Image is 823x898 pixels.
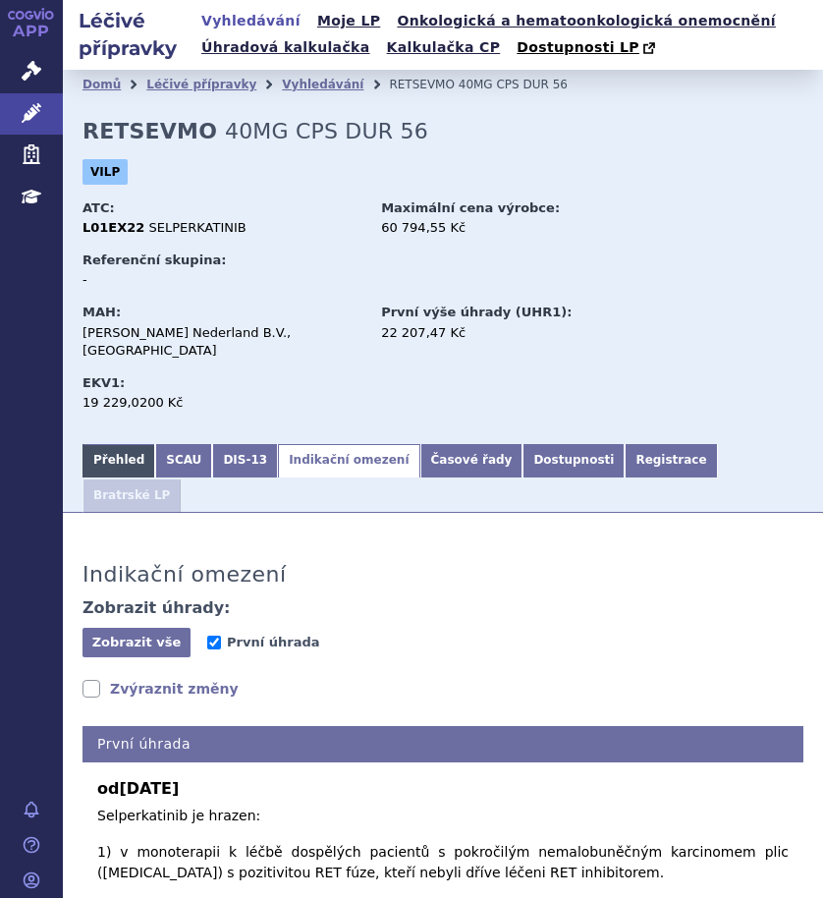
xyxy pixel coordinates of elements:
[420,444,523,477] a: Časové řady
[282,78,363,91] a: Vyhledávání
[63,7,195,62] h2: Léčivé přípravky
[625,444,717,477] a: Registrace
[225,119,428,143] span: 40MG CPS DUR 56
[381,34,507,61] a: Kalkulačka CP
[82,598,231,618] h4: Zobrazit úhrady:
[511,34,665,62] a: Dostupnosti LP
[381,200,560,215] strong: Maximální cena výrobce:
[82,119,217,143] strong: RETSEVMO
[278,444,419,477] a: Indikační omezení
[82,726,803,762] h4: První úhrada
[381,305,572,319] strong: První výše úhrady (UHR1):
[155,444,212,477] a: SCAU
[212,444,278,477] a: DIS-13
[195,34,376,61] a: Úhradová kalkulačka
[389,78,454,91] span: RETSEVMO
[149,220,247,235] span: SELPERKATINIB
[92,635,182,649] span: Zobrazit vše
[82,271,362,289] div: -
[459,78,568,91] span: 40MG CPS DUR 56
[82,253,226,267] strong: Referenční skupina:
[82,562,287,588] h3: Indikační omezení
[207,636,221,649] input: První úhrada
[82,679,239,699] a: Zvýraznit změny
[82,394,362,412] div: 19 229,0200 Kč
[82,159,128,185] span: VILP
[82,375,125,390] strong: EKV1:
[82,78,121,91] a: Domů
[146,78,256,91] a: Léčivé přípravky
[82,628,191,657] button: Zobrazit vše
[517,39,639,55] span: Dostupnosti LP
[82,200,115,215] strong: ATC:
[97,777,789,801] b: od
[381,324,661,342] div: 22 207,47 Kč
[381,219,661,237] div: 60 794,55 Kč
[119,779,179,798] span: [DATE]
[227,635,319,649] span: První úhrada
[82,305,121,319] strong: MAH:
[195,8,306,34] a: Vyhledávání
[82,220,144,235] strong: L01EX22
[82,444,155,477] a: Přehled
[391,8,782,34] a: Onkologická a hematoonkologická onemocnění
[82,324,362,360] div: [PERSON_NAME] Nederland B.V., [GEOGRAPHIC_DATA]
[522,444,625,477] a: Dostupnosti
[311,8,386,34] a: Moje LP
